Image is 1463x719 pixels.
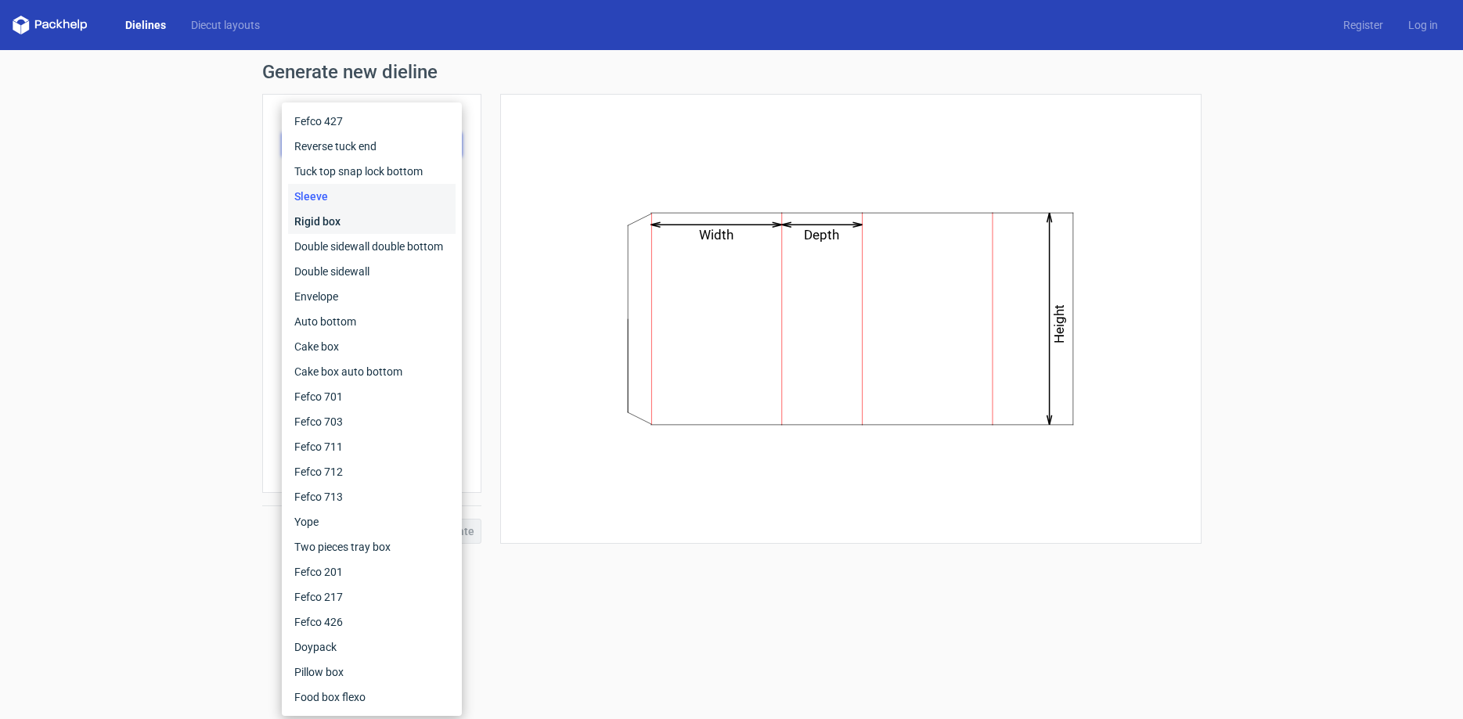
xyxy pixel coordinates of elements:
div: Pillow box [288,660,456,685]
div: Double sidewall [288,259,456,284]
text: Depth [804,227,839,243]
h1: Generate new dieline [262,63,1202,81]
div: Fefco 201 [288,559,456,584]
div: Cake box [288,334,456,359]
div: Reverse tuck end [288,134,456,159]
div: Doypack [288,635,456,660]
div: Fefco 713 [288,484,456,509]
div: Tuck top snap lock bottom [288,159,456,184]
div: Food box flexo [288,685,456,710]
div: Rigid box [288,209,456,234]
div: Auto bottom [288,309,456,334]
div: Fefco 217 [288,584,456,609]
a: Register [1331,17,1396,33]
a: Diecut layouts [178,17,272,33]
div: Fefco 703 [288,409,456,434]
text: Height [1051,304,1067,343]
a: Log in [1396,17,1450,33]
div: Yope [288,509,456,534]
div: Fefco 711 [288,434,456,459]
div: Envelope [288,284,456,309]
text: Width [699,227,733,243]
div: Fefco 427 [288,109,456,134]
div: Cake box auto bottom [288,359,456,384]
div: Two pieces tray box [288,534,456,559]
div: Fefco 426 [288,609,456,635]
div: Sleeve [288,184,456,209]
div: Double sidewall double bottom [288,234,456,259]
a: Dielines [113,17,178,33]
div: Fefco 712 [288,459,456,484]
div: Fefco 701 [288,384,456,409]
